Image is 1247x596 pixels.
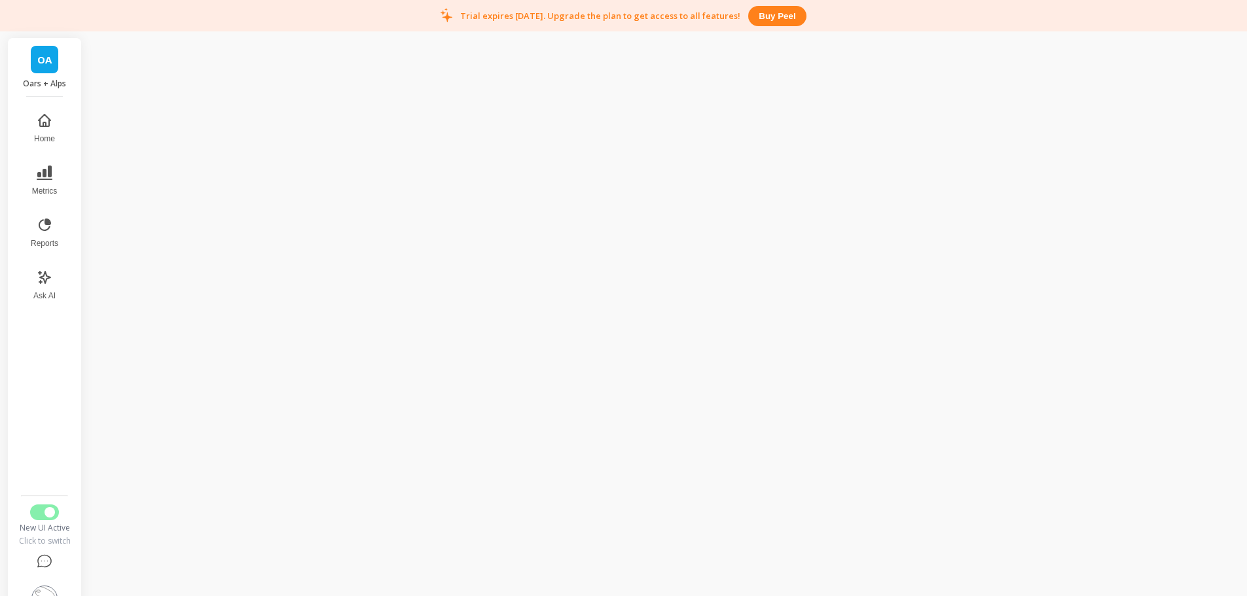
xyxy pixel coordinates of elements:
button: Switch to Legacy UI [30,504,59,520]
p: Oars + Alps [21,79,69,89]
button: Home [23,105,66,152]
button: Metrics [23,157,66,204]
span: OA [37,52,52,67]
button: Help [18,546,71,578]
span: Reports [31,238,58,249]
button: Reports [23,209,66,256]
div: Click to switch [18,536,71,546]
button: Ask AI [23,262,66,309]
div: New UI Active [18,523,71,533]
p: Trial expires [DATE]. Upgrade the plan to get access to all features! [460,10,740,22]
span: Metrics [32,186,58,196]
span: Ask AI [33,290,56,301]
span: Home [34,133,55,144]
button: Buy peel [748,6,806,26]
